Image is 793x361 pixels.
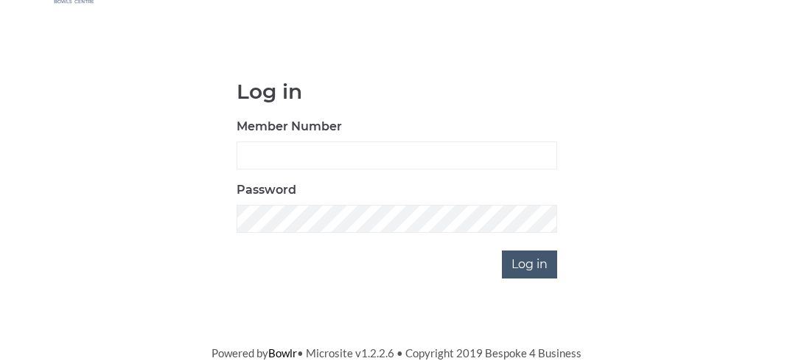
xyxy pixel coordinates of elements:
[237,181,296,199] label: Password
[237,80,557,103] h1: Log in
[212,346,581,360] span: Powered by • Microsite v1.2.2.6 • Copyright 2019 Bespoke 4 Business
[268,346,297,360] a: Bowlr
[237,118,342,136] label: Member Number
[502,250,557,278] input: Log in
